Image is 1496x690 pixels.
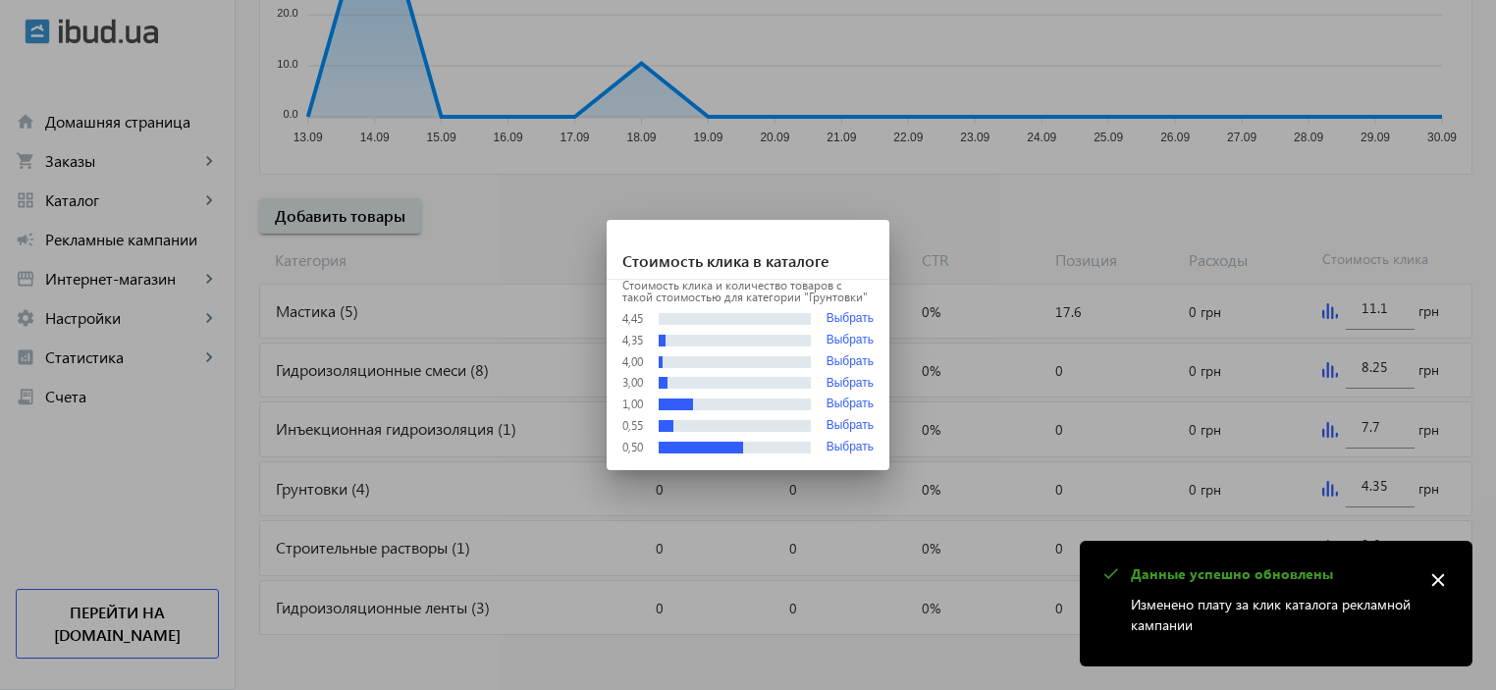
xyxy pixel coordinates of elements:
button: Выбрать [827,398,874,411]
button: Выбрать [827,355,874,369]
div: 4,00 [622,356,643,368]
div: 4,45 [622,313,643,325]
button: Выбрать [827,377,874,391]
p: Стоимость клика и количество товаров с такой стоимостью для категории "Грунтовки" [622,280,874,303]
p: Данные успешно обновлены [1131,564,1412,584]
p: Изменено плату за клик каталога рекламной кампании [1131,594,1412,635]
mat-icon: check [1097,561,1123,587]
div: 0,55 [622,420,643,432]
div: 4,35 [622,335,643,346]
button: Выбрать [827,419,874,433]
div: 0,50 [622,442,643,453]
h1: Стоимость клика в каталоге [607,220,889,280]
div: 3,00 [622,377,643,389]
div: 1,00 [622,398,643,410]
button: Выбрать [827,441,874,454]
button: Выбрать [827,311,874,326]
mat-icon: close [1423,565,1453,595]
button: Выбрать [827,334,874,347]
